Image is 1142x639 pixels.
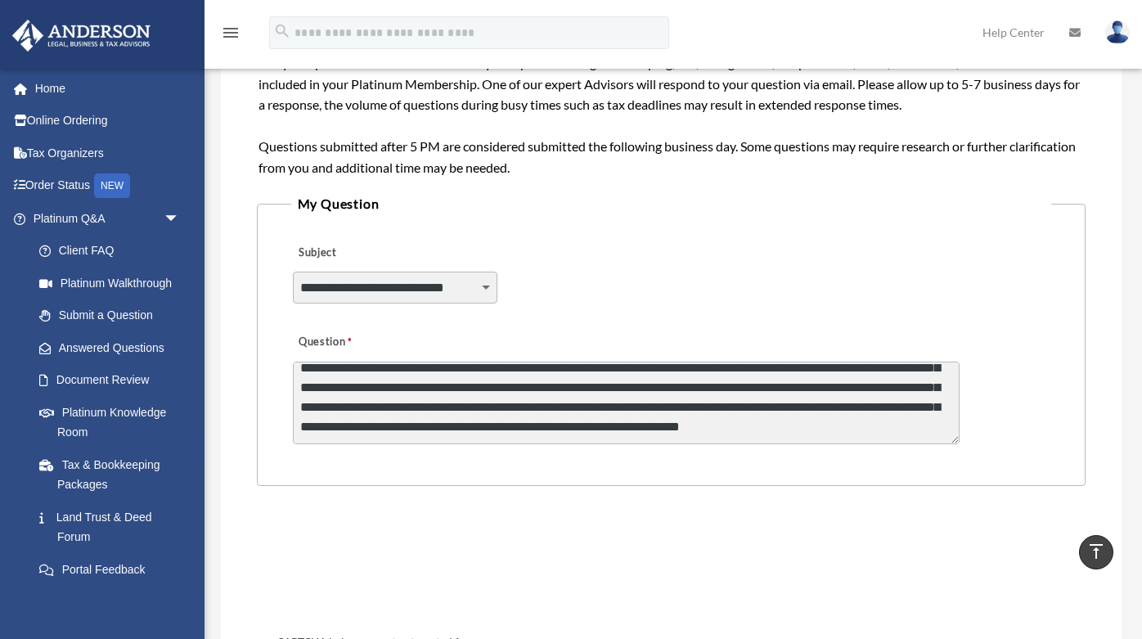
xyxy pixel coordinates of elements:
[1079,535,1113,569] a: vertical_align_top
[23,331,205,364] a: Answered Questions
[23,501,205,553] a: Land Trust & Deed Forum
[262,537,510,601] iframe: reCAPTCHA
[23,553,205,586] a: Portal Feedback
[11,202,205,235] a: Platinum Q&Aarrow_drop_down
[7,20,155,52] img: Anderson Advisors Platinum Portal
[23,267,205,299] a: Platinum Walkthrough
[1105,20,1130,44] img: User Pic
[11,169,205,203] a: Order StatusNEW
[221,29,241,43] a: menu
[11,105,205,137] a: Online Ordering
[23,448,205,501] a: Tax & Bookkeeping Packages
[291,192,1052,215] legend: My Question
[23,364,205,397] a: Document Review
[23,235,205,268] a: Client FAQ
[293,331,420,353] label: Question
[23,396,205,448] a: Platinum Knowledge Room
[23,299,196,332] a: Submit a Question
[11,72,205,105] a: Home
[221,23,241,43] i: menu
[293,241,448,264] label: Subject
[273,22,291,40] i: search
[164,202,196,236] span: arrow_drop_down
[1086,542,1106,561] i: vertical_align_top
[11,137,205,169] a: Tax Organizers
[94,173,130,198] div: NEW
